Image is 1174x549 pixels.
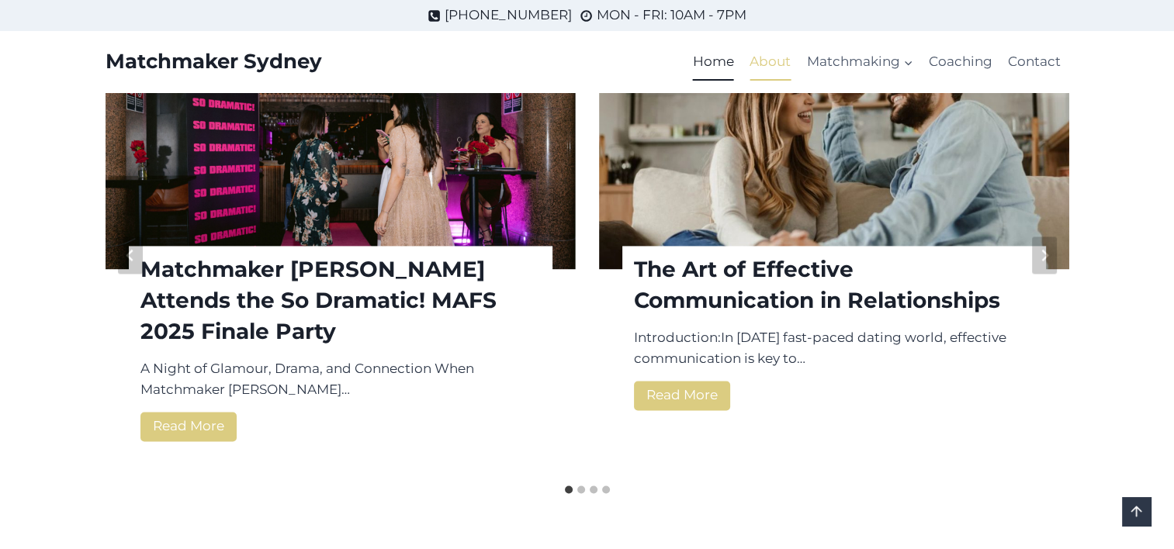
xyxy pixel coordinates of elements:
a: Matchmaker [PERSON_NAME] Attends the So Dramatic! MAFS 2025 Finale Party [140,254,541,347]
a: Coaching [921,43,1000,81]
button: Go to slide 4 [602,485,610,493]
span: MON - FRI: 10AM - 7PM [597,5,746,26]
a: The Art of Effective Communication in Relationships [634,254,1034,316]
a: About [742,43,798,81]
a: Read More [634,381,730,409]
div: Introduction:In [DATE] fast-paced dating world, effective communication is key to… [622,327,1046,410]
div: %1$s of %2$s [106,34,576,476]
a: Scroll to top [1122,497,1151,526]
div: A Night of Glamour, Drama, and Connection When Matchmaker [PERSON_NAME]… [129,358,552,441]
button: Go to last slide [118,237,143,274]
ul: Select a slide to show [106,482,1069,495]
a: Matchmaker Sydney [106,50,322,74]
span: [PHONE_NUMBER] [445,5,572,26]
a: [PHONE_NUMBER] [428,5,572,26]
button: Child menu of Matchmaking [798,43,920,81]
a: Read More Matchmaker Sydney Attends the So Dramatic! MAFS 2025 Finale Party [106,34,576,269]
a: Read More The Art of Effective Communication in Relationships [599,34,1069,269]
div: %1$s of %2$s [599,34,1069,476]
button: Go to slide 3 [590,485,597,493]
a: Contact [1000,43,1068,81]
div: Post Carousel [106,34,1069,476]
nav: Primary Navigation [685,43,1069,81]
a: Read More [140,412,237,440]
button: Go to slide 1 [565,485,573,493]
button: Next slide [1032,237,1057,274]
a: Home [685,43,742,81]
button: Go to slide 2 [577,485,585,493]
